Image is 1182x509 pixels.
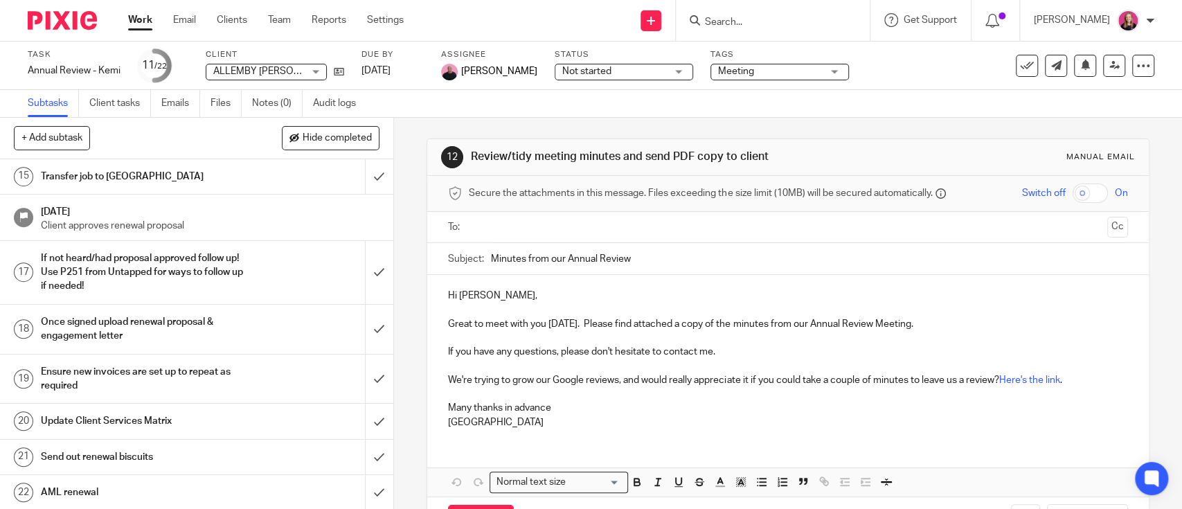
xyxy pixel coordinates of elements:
span: Get Support [904,15,957,25]
button: Hide completed [282,126,379,150]
p: If you have any questions, please don't hesitate to contact me. [448,345,1127,359]
h1: Send out renewal biscuits [41,447,248,467]
div: 19 [14,369,33,389]
img: Bio%20-%20Kemi%20.png [441,64,458,80]
h1: [DATE] [41,202,379,219]
a: Reports [312,13,346,27]
a: Work [128,13,152,27]
p: Many thanks in advance [448,401,1127,415]
label: Due by [361,49,424,60]
div: 22 [14,483,33,502]
h1: If not heard/had proposal approved follow up! Use P251 from Untapped for ways to follow up if nee... [41,248,248,297]
span: [DATE] [361,66,391,75]
a: Settings [367,13,404,27]
span: Secure the attachments in this message. Files exceeding the size limit (10MB) will be secured aut... [469,186,932,200]
a: Client tasks [89,90,151,117]
a: Clients [217,13,247,27]
a: Files [211,90,242,117]
p: Client approves renewal proposal [41,219,379,233]
a: Audit logs [313,90,366,117]
div: 12 [441,146,463,168]
h1: AML renewal [41,482,248,503]
div: 20 [14,411,33,431]
label: Task [28,49,120,60]
span: Switch off [1022,186,1066,200]
a: Subtasks [28,90,79,117]
label: Status [555,49,693,60]
div: 18 [14,319,33,339]
span: [PERSON_NAME] [461,64,537,78]
p: We're trying to grow our Google reviews, and would really appreciate it if you could take a coupl... [448,373,1127,387]
div: Manual email [1066,152,1135,163]
h1: Update Client Services Matrix [41,411,248,431]
a: Email [173,13,196,27]
button: + Add subtask [14,126,90,150]
small: /22 [154,62,167,70]
input: Search [704,17,828,29]
img: Team%20headshots.png [1117,10,1139,32]
div: 15 [14,167,33,186]
label: Tags [710,49,849,60]
label: Client [206,49,344,60]
h1: Review/tidy meeting minutes and send PDF copy to client [471,150,818,164]
div: Annual Review - Kemi [28,64,120,78]
p: [PERSON_NAME] [1034,13,1110,27]
p: Hi [PERSON_NAME], [448,289,1127,303]
label: Assignee [441,49,537,60]
p: Great to meet with you [DATE]. Please find attached a copy of the minutes from our Annual Review ... [448,317,1127,331]
h1: Once signed upload renewal proposal & engagement letter [41,312,248,347]
img: Pixie [28,11,97,30]
span: Hide completed [303,133,372,144]
div: 21 [14,447,33,467]
a: Here's the link [999,375,1059,385]
h1: Transfer job to [GEOGRAPHIC_DATA] [41,166,248,187]
span: Meeting [718,66,754,76]
input: Search for option [570,475,620,490]
span: Normal text size [493,475,568,490]
div: 11 [142,57,167,73]
div: Search for option [490,472,628,493]
label: To: [448,220,463,234]
button: Cc [1107,217,1128,238]
p: [GEOGRAPHIC_DATA] [448,416,1127,429]
span: On [1115,186,1128,200]
label: Subject: [448,252,484,266]
a: Emails [161,90,200,117]
span: ALLEMBY [PERSON_NAME] ASSOCIATES LIMITED [213,66,433,76]
a: Team [268,13,291,27]
h1: Ensure new invoices are set up to repeat as required [41,361,248,397]
a: Notes (0) [252,90,303,117]
div: 17 [14,262,33,282]
span: Not started [562,66,611,76]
